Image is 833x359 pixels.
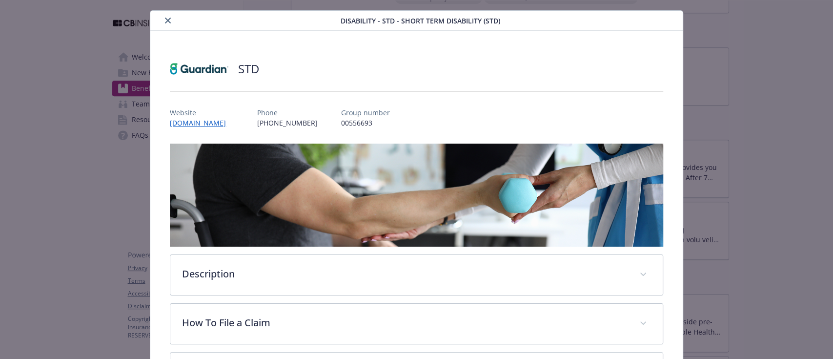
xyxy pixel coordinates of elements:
[182,267,627,281] p: Description
[170,255,662,295] div: Description
[170,144,663,247] img: banner
[170,304,662,344] div: How To File a Claim
[170,54,228,84] img: Guardian
[162,15,174,26] button: close
[257,118,318,128] p: [PHONE_NUMBER]
[257,107,318,118] p: Phone
[341,16,500,26] span: Disability - STD - Short Term Disability (STD)
[238,61,259,77] h2: STD
[341,107,390,118] p: Group number
[170,107,234,118] p: Website
[170,118,234,127] a: [DOMAIN_NAME]
[182,316,627,330] p: How To File a Claim
[341,118,390,128] p: 00556693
